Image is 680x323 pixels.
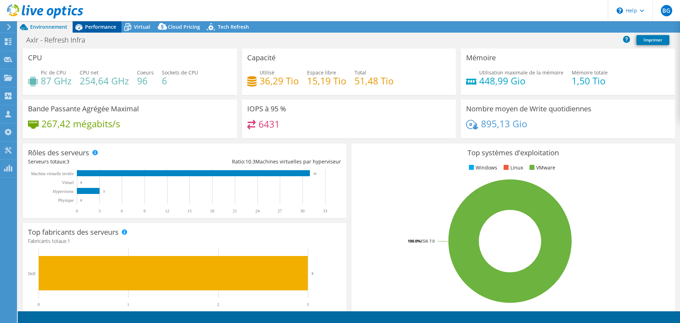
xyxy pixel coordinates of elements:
[307,77,346,85] h4: 15,19 Tio
[479,69,563,76] span: Utilisation maximale de la mémoire
[30,23,67,30] span: Environnement
[421,238,435,244] tspan: ESXi 7.0
[467,164,497,172] li: Windows
[408,238,421,244] tspan: 100.0%
[636,35,669,45] a: Imprimer
[103,190,105,193] text: 3
[357,149,670,157] h3: Top systèmes d'exploitation
[307,69,336,76] span: Espace libre
[218,23,249,30] span: Tech Refresh
[307,302,309,307] text: 3
[41,69,66,76] span: Pic de CPU
[31,171,74,176] tspan: Machine virtuelle invitée
[210,208,214,213] text: 18
[28,228,119,236] h3: Top fabricants des serveurs
[233,208,237,213] text: 21
[143,208,146,213] text: 9
[162,69,198,76] span: Sockets de CPU
[67,158,69,165] span: 3
[58,198,74,203] text: Physique
[300,208,305,213] text: 30
[245,158,255,165] span: 10.3
[85,23,116,30] span: Performance
[80,77,129,85] h4: 254,64 GHz
[355,69,366,76] span: Total
[28,149,89,157] h3: Rôles des serveurs
[168,23,200,30] span: Cloud Pricing
[502,164,523,172] li: Linux
[137,77,154,85] h4: 96
[28,271,35,276] text: Dell
[185,158,341,166] div: Ratio: Machines virtuelles par hyperviseur
[466,105,591,113] h3: Nombre moyen de Write quotidiennes
[41,120,120,128] h4: 267,42 mégabits/s
[247,54,276,62] h3: Capacité
[62,180,74,185] text: Virtuel
[481,120,527,128] h4: 895,13 Gio
[80,69,98,76] span: CPU net
[311,271,313,275] text: 3
[466,54,496,62] h3: Mémoire
[217,302,219,307] text: 2
[572,69,608,76] span: Mémoire totale
[38,302,40,307] text: 0
[28,54,42,62] h3: CPU
[28,105,139,113] h3: Bande Passante Agrégée Maximal
[162,77,198,85] h4: 6
[260,77,299,85] h4: 36,29 Tio
[165,208,169,213] text: 12
[67,238,70,244] span: 1
[134,23,150,30] span: Virtual
[80,181,82,184] text: 0
[528,164,555,172] li: VMware
[247,105,286,113] h3: IOPS à 95 %
[260,69,274,76] span: Utilisé
[28,158,185,166] div: Serveurs totaux:
[23,36,96,44] h1: Axlr - Refresh Infra
[98,208,101,213] text: 3
[313,172,317,176] text: 31
[479,77,563,85] h4: 448,99 Gio
[661,5,672,16] span: BG
[127,302,129,307] text: 1
[41,77,72,85] h4: 87 GHz
[255,208,260,213] text: 24
[76,208,78,213] text: 0
[278,208,282,213] text: 27
[572,77,608,85] h4: 1,50 Tio
[28,237,341,245] h4: Fabricants totaux:
[259,120,280,128] h4: 6431
[187,208,192,213] text: 15
[617,7,623,14] svg: \n
[121,208,123,213] text: 6
[137,69,154,76] span: Coeurs
[323,208,327,213] text: 33
[53,189,74,194] text: Hyperviseur
[355,77,394,85] h4: 51,48 Tio
[80,199,82,202] text: 0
